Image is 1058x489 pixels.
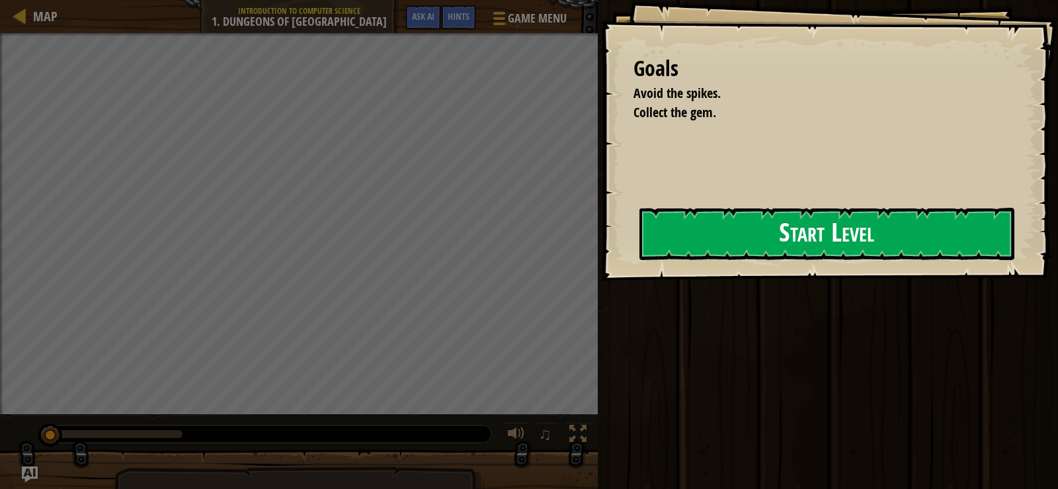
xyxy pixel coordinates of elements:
[405,5,441,30] button: Ask AI
[26,7,58,25] a: Map
[508,10,567,27] span: Game Menu
[33,7,58,25] span: Map
[633,54,1012,84] div: Goals
[503,422,530,449] button: Adjust volume
[639,208,1014,260] button: Start Level
[536,422,559,449] button: ♫
[22,467,38,482] button: Ask AI
[448,10,469,22] span: Hints
[617,103,1008,122] li: Collect the gem.
[633,84,721,102] span: Avoid the spikes.
[539,424,552,444] span: ♫
[617,84,1008,103] li: Avoid the spikes.
[412,10,434,22] span: Ask AI
[565,422,591,449] button: Toggle fullscreen
[633,103,716,121] span: Collect the gem.
[483,5,575,36] button: Game Menu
